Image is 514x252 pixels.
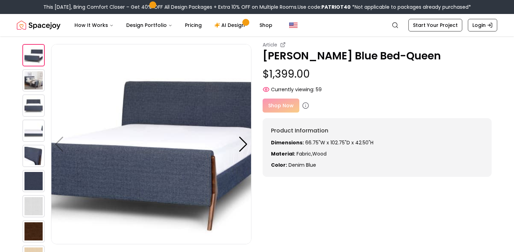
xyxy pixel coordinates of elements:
[263,41,277,48] small: Article
[298,3,351,10] span: Use code:
[51,44,251,244] img: https://storage.googleapis.com/spacejoy-main/assets/61baf423916e9c001cf129ef/product_2_5l705g850fm3
[351,3,471,10] span: *Not applicable to packages already purchased*
[321,3,351,10] b: PATRIOT40
[254,18,278,32] a: Shop
[263,50,492,62] p: [PERSON_NAME] Blue Bed-Queen
[468,19,497,31] a: Login
[297,150,327,157] span: Fabric,Wood
[408,19,462,31] a: Start Your Project
[271,161,287,168] strong: Color:
[22,44,45,66] img: https://storage.googleapis.com/spacejoy-main/assets/61baf423916e9c001cf129ef/product_2_5l705g850fm3
[69,18,119,32] button: How It Works
[17,18,60,32] a: Spacejoy
[22,170,45,192] img: https://storage.googleapis.com/spacejoy-main/assets/61baf423916e9c001cf129ef/product_7_mpncf9e1gee6
[289,21,298,29] img: United States
[179,18,207,32] a: Pricing
[17,18,60,32] img: Spacejoy Logo
[263,68,492,80] p: $1,399.00
[251,44,452,244] img: https://storage.googleapis.com/spacejoy-main/assets/61baf423916e9c001cf129ef/product_3_k2o7klhmbba5
[271,86,314,93] span: Currently viewing:
[121,18,178,32] button: Design Portfolio
[43,3,471,10] div: This [DATE], Bring Comfort Closer – Get 40% OFF All Design Packages + Extra 10% OFF on Multiple R...
[209,18,252,32] a: AI Design
[22,69,45,92] img: https://storage.googleapis.com/spacejoy-main/assets/61baf423916e9c001cf129ef/product_3_k2o7klhmbba5
[17,14,497,36] nav: Global
[22,145,45,167] img: https://storage.googleapis.com/spacejoy-main/assets/61baf423916e9c001cf129ef/product_6_d5a7hkak777e
[271,139,304,146] strong: Dimensions:
[288,161,316,168] span: denim blue
[22,120,45,142] img: https://storage.googleapis.com/spacejoy-main/assets/61baf423916e9c001cf129ef/product_5_pgoke8gpm73
[271,139,483,146] p: 66.75"W x 102.75"D x 42.50"H
[22,94,45,117] img: https://storage.googleapis.com/spacejoy-main/assets/61baf423916e9c001cf129ef/product_4_maf7117bhpel
[271,127,483,135] h6: Product Information
[22,195,45,217] img: https://storage.googleapis.com/spacejoy-main/assets/61baf423916e9c001cf129ef/product_8_k6ilgee5311
[271,150,295,157] strong: Material:
[316,86,322,93] span: 59
[22,220,45,243] img: https://storage.googleapis.com/spacejoy-main/assets/61baf423916e9c001cf129ef/product_9_a37nei4fknc
[69,18,278,32] nav: Main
